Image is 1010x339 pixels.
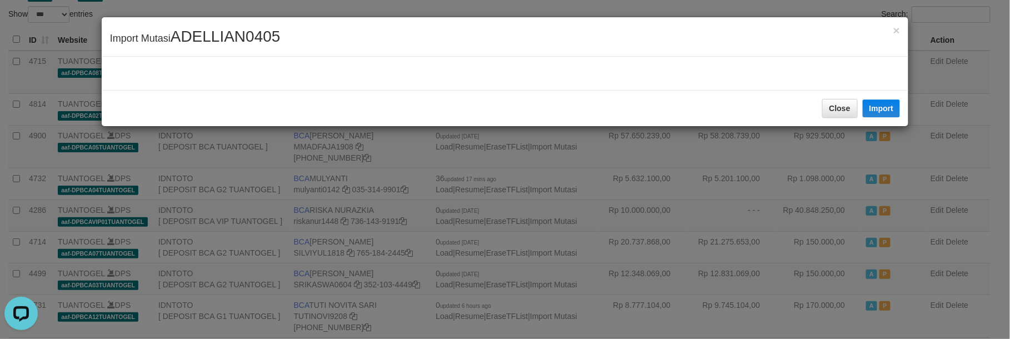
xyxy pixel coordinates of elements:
button: Open LiveChat chat widget [4,4,38,38]
span: Import Mutasi [110,33,281,44]
button: Close [822,99,858,118]
button: Close [893,24,900,36]
span: × [893,24,900,37]
button: Import [863,99,901,117]
span: ADELLIAN0405 [171,28,281,45]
